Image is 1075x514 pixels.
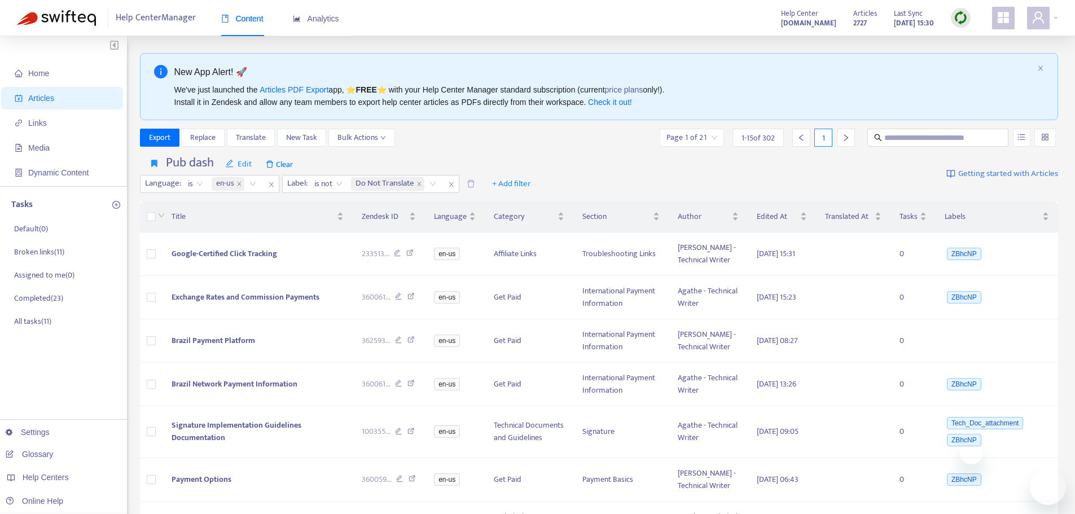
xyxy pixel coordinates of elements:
[112,201,120,209] span: plus-circle
[314,175,343,192] span: is not
[172,419,301,444] span: Signature Implementation Guidelines Documentation
[1030,469,1066,505] iframe: Button to launch messaging window
[485,363,573,406] td: Get Paid
[216,177,234,191] span: en-us
[337,131,386,144] span: Bulk Actions
[434,335,460,347] span: en-us
[1017,133,1025,141] span: unordered-list
[467,179,475,188] span: delete
[425,201,485,232] th: Language
[286,131,317,144] span: New Task
[181,129,225,147] button: Replace
[434,291,460,304] span: en-us
[494,210,555,223] span: Category
[797,134,805,142] span: left
[946,155,1058,193] a: Getting started with Articles
[362,210,407,223] span: Zendesk ID
[434,248,460,260] span: en-us
[582,210,651,223] span: Section
[14,315,51,327] p: All tasks ( 11 )
[15,119,23,127] span: link
[6,497,63,506] a: Online Help
[362,291,390,304] span: 360061 ...
[757,291,796,304] span: [DATE] 15:23
[573,406,669,458] td: Signature
[17,10,96,26] img: Swifteq
[141,175,183,192] span: Language :
[669,363,748,406] td: Agathe - Technical Writer
[227,129,275,147] button: Translate
[116,7,196,29] span: Help Center Manager
[890,363,936,406] td: 0
[669,201,748,232] th: Author
[221,14,264,23] span: Content
[434,378,460,390] span: en-us
[434,425,460,438] span: en-us
[380,135,386,140] span: down
[842,134,850,142] span: right
[15,144,23,152] span: file-image
[14,223,48,235] p: Default ( 0 )
[15,169,23,177] span: container
[874,134,882,142] span: search
[14,246,64,258] p: Broken links ( 11 )
[485,201,573,232] th: Category
[293,14,339,23] span: Analytics
[947,378,981,390] span: ZBhcNP
[748,201,817,232] th: Edited At
[351,177,424,191] span: Do Not Translate
[140,129,179,147] button: Export
[741,132,775,144] span: 1 - 15 of 302
[946,169,955,178] img: image-link
[958,168,1058,181] span: Getting started with Articles
[172,291,319,304] span: Exchange Rates and Commission Payments
[573,458,669,502] td: Payment Basics
[814,129,832,147] div: 1
[947,473,981,486] span: ZBhcNP
[853,17,867,29] strong: 2727
[669,232,748,276] td: [PERSON_NAME] - Technical Writer
[757,334,798,347] span: [DATE] 08:27
[997,11,1010,24] span: appstore
[174,84,1033,108] div: We've just launched the app, ⭐ ⭐️ with your Help Center Manager standard subscription (current on...
[434,210,467,223] span: Language
[356,85,376,94] b: FREE
[362,335,390,347] span: 362593 ...
[362,473,392,486] span: 360059 ...
[669,406,748,458] td: Agathe - Technical Writer
[485,406,573,458] td: Technical Documents and Guidelines
[485,458,573,502] td: Get Paid
[678,210,730,223] span: Author
[14,269,74,281] p: Assigned to me ( 0 )
[236,181,242,187] span: close
[277,129,326,147] button: New Task
[217,155,261,173] button: editEdit
[1013,129,1030,147] button: unordered-list
[6,428,50,437] a: Settings
[362,248,389,260] span: 233513 ...
[781,17,836,29] strong: [DOMAIN_NAME]
[890,201,936,232] th: Tasks
[362,425,390,438] span: 100355 ...
[149,131,170,144] span: Export
[416,181,422,187] span: close
[947,417,1023,429] span: Tech_Doc_attachment
[172,247,277,260] span: Google-Certified Click Tracking
[260,85,328,94] a: Articles PDF Export
[947,248,981,260] span: ZBhcNP
[781,7,818,20] span: Help Center
[890,276,936,319] td: 0
[669,276,748,319] td: Agathe - Technical Writer
[757,473,798,486] span: [DATE] 06:43
[158,212,165,219] span: down
[434,473,460,486] span: en-us
[23,473,69,482] span: Help Centers
[172,473,231,486] span: Payment Options
[936,201,1058,232] th: Labels
[890,232,936,276] td: 0
[163,201,352,232] th: Title
[485,319,573,363] td: Get Paid
[362,378,390,390] span: 360061 ...
[328,129,395,147] button: Bulk Actionsdown
[11,198,33,212] p: Tasks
